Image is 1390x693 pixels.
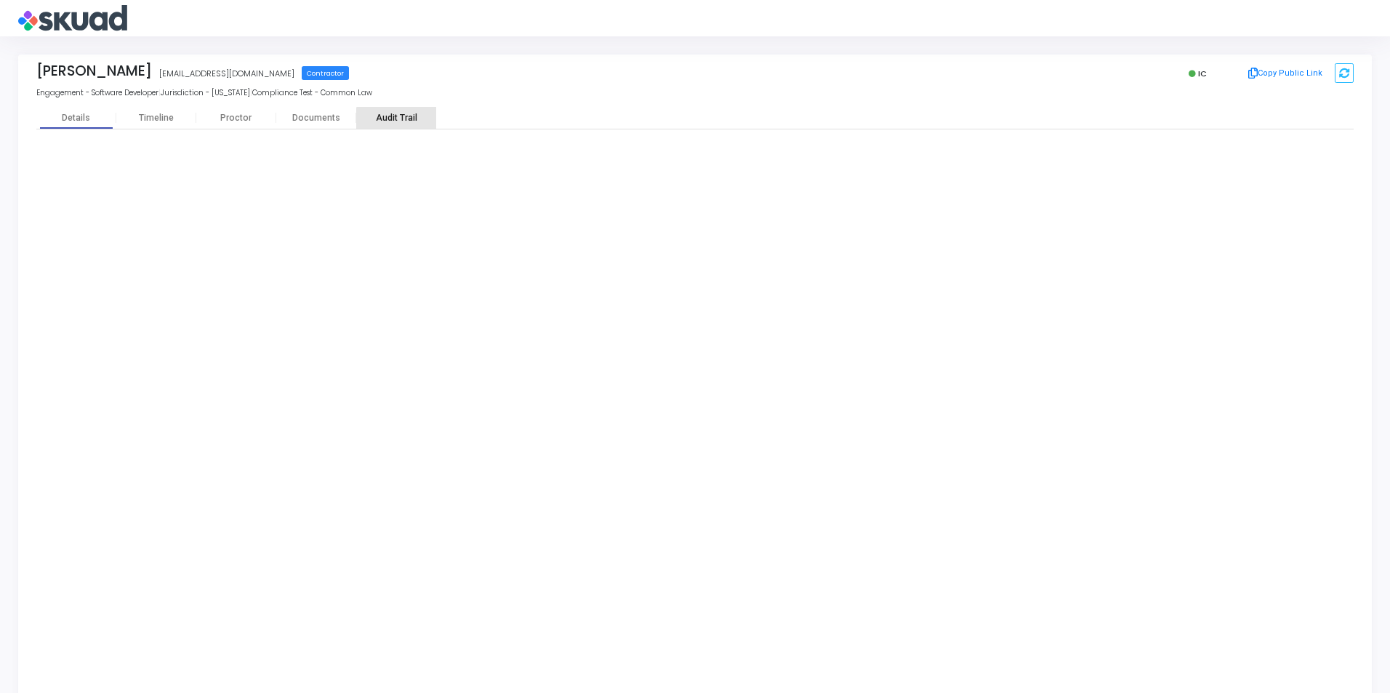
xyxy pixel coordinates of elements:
[302,66,349,80] span: Contractor
[158,88,161,97] span: |
[196,113,276,124] div: Proctor
[139,113,174,124] div: Timeline
[159,68,294,80] div: [EMAIL_ADDRESS][DOMAIN_NAME]
[36,63,152,79] div: [PERSON_NAME]
[1198,68,1207,79] span: IC
[62,113,90,124] div: Details
[276,113,356,124] div: Documents
[1244,63,1327,84] button: Copy Public Link
[36,88,1354,99] div: Engagement - Software Developer Jurisdiction - [US_STATE] Compliance Test - Common Law
[250,88,252,97] span: |
[356,113,436,124] div: Audit Trail
[18,4,127,33] img: logo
